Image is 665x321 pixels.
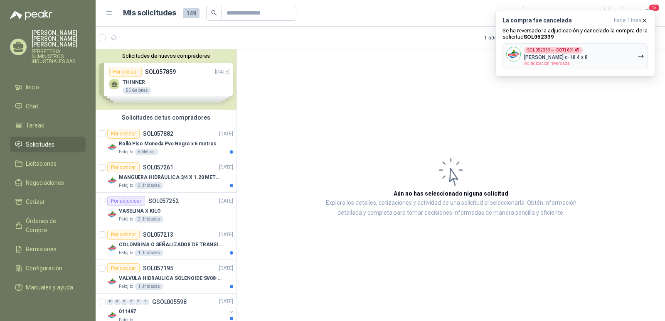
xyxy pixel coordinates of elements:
[143,232,173,238] p: SOL057213
[143,299,149,305] div: 0
[26,197,45,206] span: Cotizar
[640,6,655,21] button: 15
[143,131,173,137] p: SOL057882
[107,129,140,139] div: Por cotizar
[502,17,611,24] h3: La compra fue cancelada
[119,174,222,181] p: MANGUERA HIDRÁULICA 3/4 X 1.20 METROS DE LONGITUD HR-HR-ACOPLADA
[26,140,54,149] span: Solicitudes
[10,175,86,191] a: Negociaciones
[26,178,64,187] span: Negociaciones
[135,250,163,256] div: 1 Unidades
[143,265,173,271] p: SOL057195
[527,9,544,18] div: Todas
[32,30,86,47] p: [PERSON_NAME] [PERSON_NAME] [PERSON_NAME]
[107,209,117,219] img: Company Logo
[135,283,163,290] div: 1 Unidades
[32,49,86,64] p: FERRETERIA SUMINISTROS INDUSTRIALES SAS
[614,17,641,24] span: hace 1 hora
[219,231,233,239] p: [DATE]
[119,308,136,316] p: 011497
[96,159,236,193] a: Por cotizarSOL057261[DATE] Company LogoMANGUERA HIDRÁULICA 3/4 X 1.20 METROS DE LONGITUD HR-HR-AC...
[10,279,86,295] a: Manuales y ayuda
[119,274,222,282] p: VALVULA HIDRAULICA SOLENOIDE SV08-20 REF : SV08-3B-N-24DC-DG NORMALMENTE CERRADA
[26,102,38,111] span: Chat
[10,156,86,172] a: Licitaciones
[495,10,655,76] button: La compra fue canceladahace 1 hora Se ha reversado la adjudicación y cancelado la compra de la so...
[152,299,187,305] p: GSOL005598
[394,189,508,198] h3: Aún no has seleccionado niguna solicitud
[114,299,121,305] div: 0
[135,299,142,305] div: 0
[219,164,233,172] p: [DATE]
[26,159,57,168] span: Licitaciones
[183,8,199,18] span: 149
[135,216,163,223] div: 2 Unidades
[10,118,86,133] a: Tareas
[219,298,233,306] p: [DATE]
[96,110,236,125] div: Solicitudes de tus compradores
[524,47,583,54] div: SOL052339 →
[128,299,135,305] div: 0
[502,27,648,40] p: Se ha reversado la adjudicación y cancelado la compra de la solicitud
[10,260,86,276] a: Configuración
[219,265,233,272] p: [DATE]
[26,245,57,254] span: Remisiones
[96,49,236,110] div: Solicitudes de nuevos compradoresPor cotizarSOL057859[DATE] THINNER55 GalonesPor cotizarSOL057861...
[119,149,133,155] p: Patojito
[119,140,216,148] p: Rollo Piso Moneda Pvc Negro x 6 metros
[107,299,113,305] div: 0
[26,264,62,273] span: Configuración
[556,48,579,52] b: COT169145
[121,299,128,305] div: 0
[10,10,52,20] img: Logo peakr
[10,79,86,95] a: Inicio
[10,241,86,257] a: Remisiones
[507,47,520,61] img: Company Logo
[648,4,660,12] span: 15
[119,216,133,223] p: Patojito
[119,241,222,249] p: COLOMBINA O SEÑALIZADOR DE TRANSITO
[219,197,233,205] p: [DATE]
[10,213,86,238] a: Órdenes de Compra
[10,194,86,210] a: Cotizar
[107,196,145,206] div: Por adjudicar
[99,53,233,59] button: Solicitudes de nuevos compradores
[135,149,158,155] div: 6 Metros
[26,283,73,292] span: Manuales y ayuda
[10,137,86,152] a: Solicitudes
[524,34,554,40] b: SOL052339
[107,243,117,253] img: Company Logo
[119,250,133,256] p: Patojito
[123,7,176,19] h1: Mis solicitudes
[211,10,217,16] span: search
[502,43,648,69] button: Company LogoSOL052339→COT169145[PERSON_NAME] c-18 4 x 8Adjudicación reversada
[26,83,39,92] span: Inicio
[107,142,117,152] img: Company Logo
[107,176,117,186] img: Company Logo
[107,230,140,240] div: Por cotizar
[119,207,161,215] p: VASELINA X KILO
[135,182,163,189] div: 3 Unidades
[524,54,588,60] p: [PERSON_NAME] c-18 4 x 8
[524,61,570,66] span: Adjudicación reversada
[26,216,78,235] span: Órdenes de Compra
[143,164,173,170] p: SOL057261
[119,182,133,189] p: Patojito
[96,260,236,294] a: Por cotizarSOL057195[DATE] Company LogoVALVULA HIDRAULICA SOLENOIDE SV08-20 REF : SV08-3B-N-24DC-...
[96,193,236,226] a: Por adjudicarSOL057252[DATE] Company LogoVASELINA X KILOPatojito2 Unidades
[219,130,233,138] p: [DATE]
[484,31,532,44] div: 1 - 50 de 92
[148,198,179,204] p: SOL057252
[119,283,133,290] p: Patojito
[96,125,236,159] a: Por cotizarSOL057882[DATE] Company LogoRollo Piso Moneda Pvc Negro x 6 metrosPatojito6 Metros
[320,198,582,218] p: Explora los detalles, cotizaciones y actividad de una solicitud al seleccionarla. Obtén informaci...
[107,277,117,287] img: Company Logo
[107,263,140,273] div: Por cotizar
[10,98,86,114] a: Chat
[107,162,140,172] div: Por cotizar
[107,310,117,320] img: Company Logo
[26,121,44,130] span: Tareas
[96,226,236,260] a: Por cotizarSOL057213[DATE] Company LogoCOLOMBINA O SEÑALIZADOR DE TRANSITOPatojito1 Unidades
